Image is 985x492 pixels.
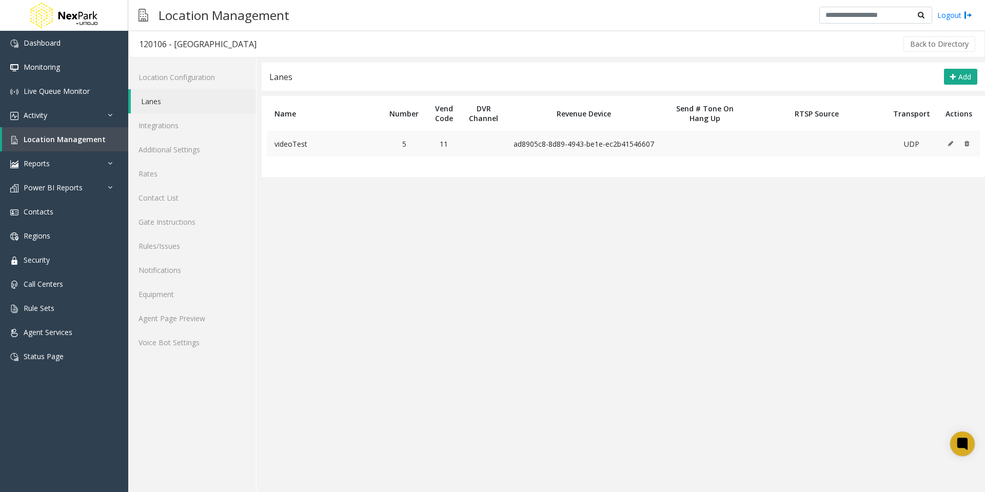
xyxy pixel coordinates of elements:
span: Monitoring [24,62,60,72]
a: Agent Page Preview [128,306,256,330]
a: Logout [937,10,972,21]
span: Dashboard [24,38,61,48]
button: Back to Directory [903,36,975,52]
span: Contacts [24,207,53,217]
a: Location Management [2,127,128,151]
th: Name [267,96,382,131]
span: Security [24,255,50,265]
img: 'icon' [10,257,18,265]
img: pageIcon [139,3,148,28]
span: Status Page [24,351,64,361]
th: Number [382,96,426,131]
span: Live Queue Monitor [24,86,90,96]
img: 'icon' [10,40,18,48]
img: 'icon' [10,160,18,168]
a: Rates [128,162,256,186]
span: Agent Services [24,327,72,337]
img: 'icon' [10,305,18,313]
div: Lanes [269,70,292,84]
span: Power BI Reports [24,183,83,192]
td: 11 [426,131,461,156]
a: Rules/Issues [128,234,256,258]
h3: Location Management [153,3,294,28]
a: Notifications [128,258,256,282]
img: 'icon' [10,281,18,289]
img: 'icon' [10,136,18,144]
span: videoTest [274,139,307,149]
button: Add [944,69,977,85]
a: Gate Instructions [128,210,256,234]
span: Call Centers [24,279,63,289]
a: Voice Bot Settings [128,330,256,355]
th: RTSP Source [748,96,885,131]
a: Lanes [131,89,256,113]
td: ad8905c8-8d89-4943-be1e-ec2b41546607 [506,131,662,156]
img: 'icon' [10,64,18,72]
img: 'icon' [10,88,18,96]
th: DVR Channel [461,96,506,131]
span: Location Management [24,134,106,144]
th: Vend Code [426,96,461,131]
img: logout [964,10,972,21]
a: Integrations [128,113,256,137]
span: Reports [24,159,50,168]
th: Transport [885,96,938,131]
a: Equipment [128,282,256,306]
img: 'icon' [10,329,18,337]
span: Rule Sets [24,303,54,313]
a: Contact List [128,186,256,210]
a: Location Configuration [128,65,256,89]
img: 'icon' [10,232,18,241]
div: 120106 - [GEOGRAPHIC_DATA] [139,37,257,51]
th: Revenue Device [506,96,662,131]
img: 'icon' [10,184,18,192]
td: UDP [885,131,938,156]
img: 'icon' [10,112,18,120]
img: 'icon' [10,208,18,217]
th: Send # Tone On Hang Up [662,96,747,131]
img: 'icon' [10,353,18,361]
span: Activity [24,110,47,120]
span: Regions [24,231,50,241]
td: 5 [382,131,426,156]
span: Add [958,72,971,82]
th: Actions [938,96,980,131]
a: Additional Settings [128,137,256,162]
